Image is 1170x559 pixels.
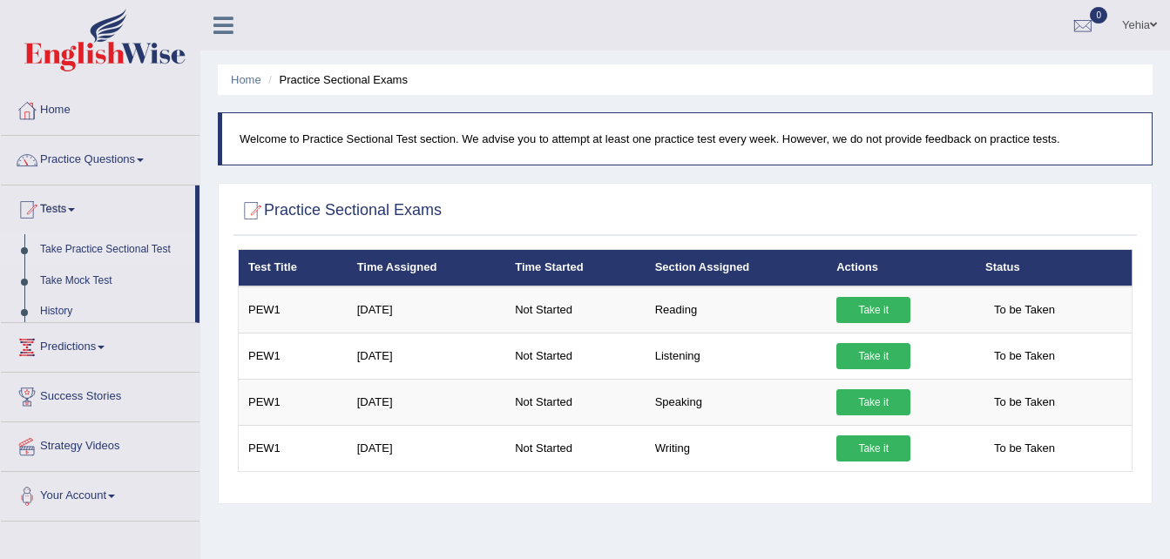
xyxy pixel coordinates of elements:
a: Take it [836,343,910,369]
span: To be Taken [985,435,1064,461]
td: [DATE] [348,333,506,379]
td: Not Started [505,425,645,471]
span: To be Taken [985,343,1064,369]
td: Speaking [646,379,828,425]
a: Take it [836,435,910,461]
h2: Practice Sectional Exams [238,198,442,224]
p: Welcome to Practice Sectional Test section. We advise you to attempt at least one practice test e... [240,131,1134,147]
a: Predictions [1,323,200,367]
li: Practice Sectional Exams [264,71,408,88]
a: Practice Questions [1,136,200,179]
td: Reading [646,286,828,333]
a: Success Stories [1,373,200,416]
td: Not Started [505,333,645,379]
span: To be Taken [985,297,1064,323]
td: Writing [646,425,828,471]
td: PEW1 [239,379,348,425]
th: Time Assigned [348,250,506,286]
span: 0 [1090,7,1107,24]
th: Time Started [505,250,645,286]
th: Test Title [239,250,348,286]
td: Not Started [505,379,645,425]
td: [DATE] [348,379,506,425]
a: Take it [836,389,910,415]
span: To be Taken [985,389,1064,415]
td: PEW1 [239,333,348,379]
td: [DATE] [348,286,506,333]
a: Tests [1,185,195,229]
a: History [32,296,195,327]
td: [DATE] [348,425,506,471]
th: Section Assigned [646,250,828,286]
a: Take Practice Sectional Test [32,234,195,266]
a: Take Mock Test [32,266,195,297]
td: Listening [646,333,828,379]
td: Not Started [505,286,645,333]
a: Home [231,73,261,86]
a: Your Account [1,472,200,515]
td: PEW1 [239,286,348,333]
th: Status [976,250,1132,286]
th: Actions [827,250,976,286]
a: Home [1,86,200,130]
a: Take it [836,297,910,323]
a: Strategy Videos [1,422,200,466]
td: PEW1 [239,425,348,471]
